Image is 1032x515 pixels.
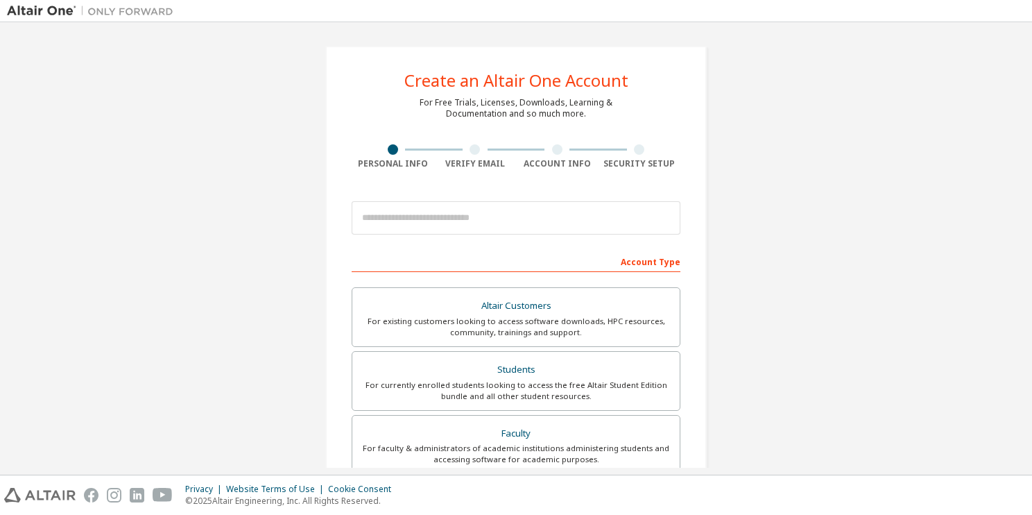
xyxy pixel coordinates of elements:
[361,296,671,316] div: Altair Customers
[361,424,671,444] div: Faculty
[516,158,599,169] div: Account Info
[361,360,671,380] div: Students
[84,488,98,503] img: facebook.svg
[599,158,681,169] div: Security Setup
[434,158,517,169] div: Verify Email
[7,4,180,18] img: Altair One
[185,495,399,507] p: © 2025 Altair Engineering, Inc. All Rights Reserved.
[107,488,121,503] img: instagram.svg
[404,72,628,89] div: Create an Altair One Account
[420,97,612,119] div: For Free Trials, Licenses, Downloads, Learning & Documentation and so much more.
[361,380,671,402] div: For currently enrolled students looking to access the free Altair Student Edition bundle and all ...
[361,316,671,338] div: For existing customers looking to access software downloads, HPC resources, community, trainings ...
[352,158,434,169] div: Personal Info
[185,484,226,495] div: Privacy
[4,488,76,503] img: altair_logo.svg
[361,443,671,465] div: For faculty & administrators of academic institutions administering students and accessing softwa...
[130,488,144,503] img: linkedin.svg
[226,484,328,495] div: Website Terms of Use
[153,488,173,503] img: youtube.svg
[352,250,680,272] div: Account Type
[328,484,399,495] div: Cookie Consent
